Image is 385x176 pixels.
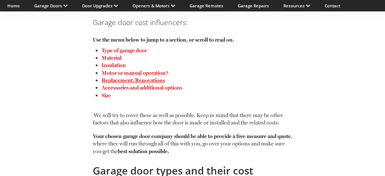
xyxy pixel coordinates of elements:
[238,3,269,8] a: Garage Repairs
[82,3,118,8] a: Door Upgrades
[93,133,293,155] p: , where they will run through all of this with you, go over your options and make sure you get the
[93,133,291,139] strong: Your chosen garage door company should be able to provide a free measure and quote
[93,18,293,27] h3: Garage door cost influencers:
[118,148,169,154] strong: best solution possible.
[102,77,165,83] a: Replacement/Renovations
[102,47,147,53] a: Type of garage door
[93,36,234,43] strong: Use the menu below to jump to a section, or scroll to read on.
[102,92,111,98] a: Size
[102,70,168,76] a: Motor or manual operation?
[325,3,340,8] a: Contact
[102,84,182,91] a: Accessories and additional options
[283,3,310,8] a: Resources
[93,112,293,133] p: We will try to cover these as well as possible. Keep in mind that there may be other factors that...
[102,54,121,61] a: Material
[7,3,20,8] a: Home
[190,3,223,8] a: Garage Remotes
[34,3,68,8] a: Garage Doors
[102,62,126,68] a: Insulation
[133,3,175,8] a: Openers & Motors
